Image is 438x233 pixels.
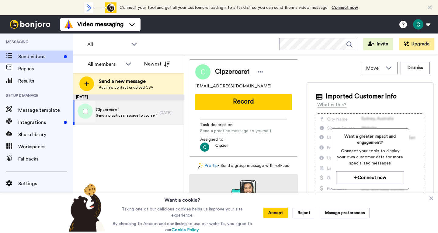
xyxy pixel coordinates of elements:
span: Cipzercare1 [215,67,250,76]
button: Manage preferences [320,208,370,218]
span: Send a practice message to yourself [200,128,271,134]
button: Connect now [336,171,404,184]
a: Pro tip [198,163,218,169]
img: ACg8ocK_jIh2St_5VzjO3l86XZamavd1hZ1738cUU1e59Uvd=s96-c [200,143,209,152]
button: Record [195,94,292,110]
span: Assigned to: [200,136,243,143]
span: Share library [18,131,73,138]
button: Invite [363,38,393,50]
p: By choosing to Accept and continuing to use our website, you agree to our . [111,221,254,233]
span: Replies [18,65,73,72]
button: Reject [293,208,315,218]
img: vm-color.svg [64,19,74,29]
span: Cipzer [215,143,228,152]
span: Connect your tool and get all your customers loading into a tasklist so you can send them a video... [120,5,328,10]
span: Message template [18,107,73,114]
span: Workspaces [18,143,73,150]
button: Accept [263,208,288,218]
span: Send videos [18,53,61,60]
p: Taking one of our delicious cookies helps us improve your site experience. [111,206,254,218]
span: Cipzercare1 [96,107,157,113]
a: Cookie Policy [172,228,199,232]
img: bear-with-cookie.png [63,183,108,232]
img: magic-wand.svg [198,163,203,169]
span: Results [18,77,73,85]
span: Connect your tools to display your own customer data for more specialized messages [336,148,404,166]
span: Fallbacks [18,155,73,163]
span: Move [366,65,383,72]
div: - Send a group message with roll-ups [189,163,298,169]
button: Upgrade [399,38,434,50]
button: Dismiss [401,62,430,74]
span: [EMAIL_ADDRESS][DOMAIN_NAME] [195,83,271,89]
img: download [231,180,256,213]
span: Integrations [18,119,61,126]
span: Add new contact or upload CSV [99,85,153,90]
div: animation [83,2,116,13]
h3: Want a cookie? [165,193,200,204]
div: [DATE] [160,110,181,115]
div: [DATE] [73,94,184,101]
button: Newest [140,58,175,70]
span: Send a practice message to yourself [96,113,157,118]
img: Image of Cipzercare1 [195,64,210,79]
span: Send a new message [99,78,153,85]
span: Imported Customer Info [325,92,397,101]
div: What is this? [317,101,346,108]
span: Settings [18,180,73,187]
span: Task description : [200,122,243,128]
a: Connect now [332,5,358,10]
span: All [87,41,128,48]
span: Video messaging [77,20,123,29]
img: bj-logo-header-white.svg [7,20,53,29]
span: Want a greater impact and engagement? [336,133,404,146]
div: All members [88,61,122,68]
